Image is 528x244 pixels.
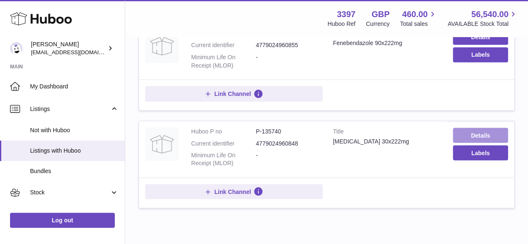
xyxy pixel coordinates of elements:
span: Listings [30,105,110,113]
span: Link Channel [214,188,251,195]
dt: Current identifier [191,139,256,147]
dt: Current identifier [191,41,256,49]
dt: Minimum Life On Receipt (MLOR) [191,151,256,167]
img: internalAdmin-3397@internal.huboo.com [10,42,23,55]
a: 460.00 Total sales [400,9,437,28]
span: Not with Huboo [30,126,119,134]
div: Currency [366,20,390,28]
dd: - [256,53,321,69]
div: [MEDICAL_DATA] 30x222mg [333,137,441,145]
dt: Minimum Life On Receipt (MLOR) [191,53,256,69]
span: Total sales [400,20,437,28]
div: [PERSON_NAME] [31,40,106,56]
span: AVAILABLE Stock Total [447,20,518,28]
span: My Dashboard [30,83,119,91]
a: Details [453,128,508,143]
span: Listings with Huboo [30,147,119,155]
button: Labels [453,145,508,160]
span: 460.00 [402,9,427,20]
strong: 3397 [337,9,356,20]
strong: Title [333,127,441,137]
dd: 4779024960848 [256,139,321,147]
a: Details [453,30,508,45]
div: Fenebendazole 90x222mg [333,39,441,47]
strong: GBP [371,9,389,20]
button: Labels [453,47,508,62]
button: Link Channel [145,184,323,199]
button: Link Channel [145,86,323,101]
span: Bundles [30,167,119,175]
a: 56,540.00 AVAILABLE Stock Total [447,9,518,28]
dt: Huboo P no [191,127,256,135]
span: Stock [30,189,110,196]
dd: - [256,151,321,167]
dd: 4779024960855 [256,41,321,49]
div: Huboo Ref [328,20,356,28]
a: Log out [10,213,115,228]
span: Link Channel [214,90,251,97]
dd: P-135740 [256,127,321,135]
img: Fenebendazole 90x222mg [145,29,179,63]
span: 56,540.00 [471,9,508,20]
span: [EMAIL_ADDRESS][DOMAIN_NAME] [31,49,123,55]
img: Fenbendazole 30x222mg [145,127,179,161]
